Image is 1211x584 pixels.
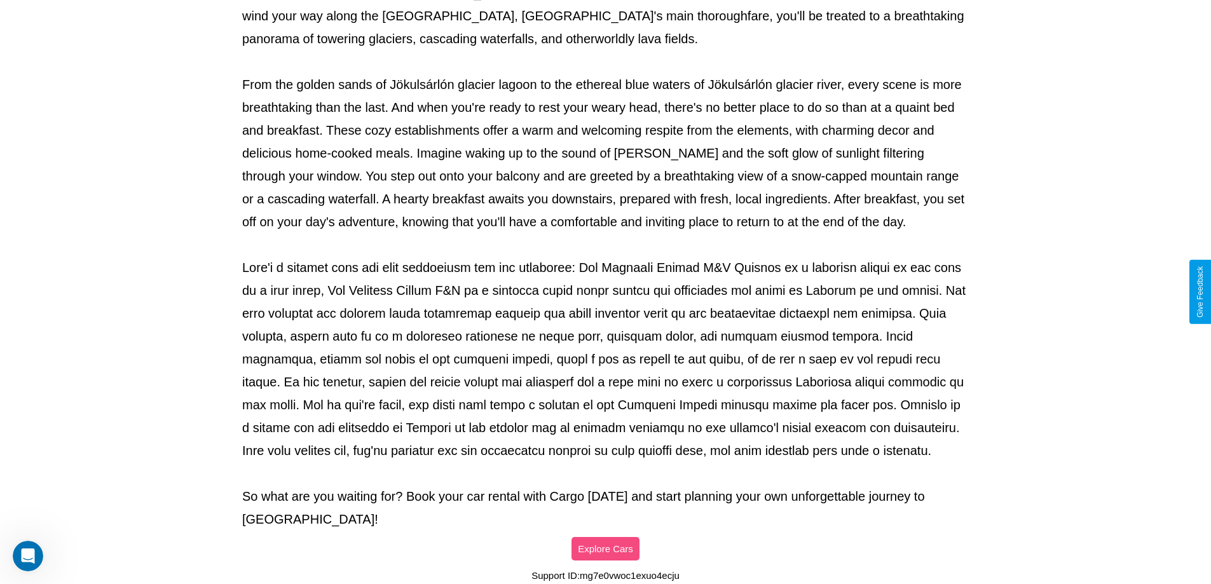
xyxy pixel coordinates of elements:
div: Give Feedback [1196,266,1205,318]
button: Explore Cars [571,537,640,560]
p: Support ID: mg7e0vwoc1exuo4ecju [531,567,680,584]
iframe: Intercom live chat [13,541,43,571]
